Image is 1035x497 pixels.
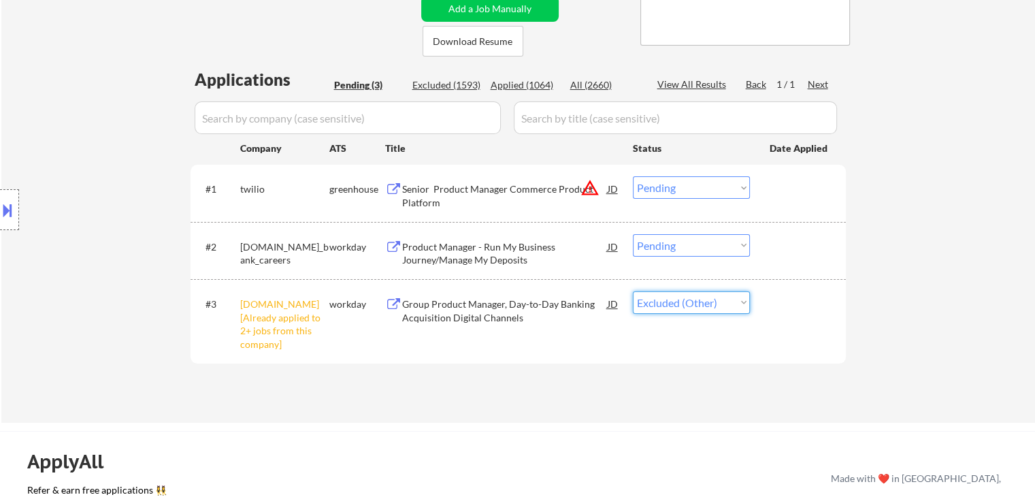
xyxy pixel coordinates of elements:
div: All (2660) [570,78,638,92]
div: twilio [240,182,329,196]
div: Title [385,142,620,155]
div: JD [606,234,620,259]
div: 1 / 1 [776,78,808,91]
div: Pending (3) [334,78,402,92]
div: Date Applied [770,142,829,155]
div: JD [606,176,620,201]
div: workday [329,298,385,311]
div: Company [240,142,329,155]
div: Applied (1064) [491,78,559,92]
div: Group Product Manager, Day-to-Day Banking Acquisition Digital Channels [402,298,608,324]
div: JD [606,291,620,316]
div: [DOMAIN_NAME] [Already applied to 2+ jobs from this company] [240,298,329,351]
div: workday [329,240,385,254]
input: Search by company (case sensitive) [195,101,501,134]
button: Download Resume [423,26,523,57]
div: Product Manager - Run My Business Journey/Manage My Deposits [402,240,608,267]
div: ApplyAll [27,450,119,473]
div: Senior Product Manager Commerce Product Platform [402,182,608,209]
div: Next [808,78,829,91]
input: Search by title (case sensitive) [514,101,837,134]
div: Applications [195,71,329,88]
button: warning_amber [580,178,599,197]
div: greenhouse [329,182,385,196]
div: Status [633,135,750,160]
div: Back [746,78,768,91]
div: Excluded (1593) [412,78,480,92]
div: [DOMAIN_NAME]_bank_careers [240,240,329,267]
div: ATS [329,142,385,155]
div: View All Results [657,78,730,91]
